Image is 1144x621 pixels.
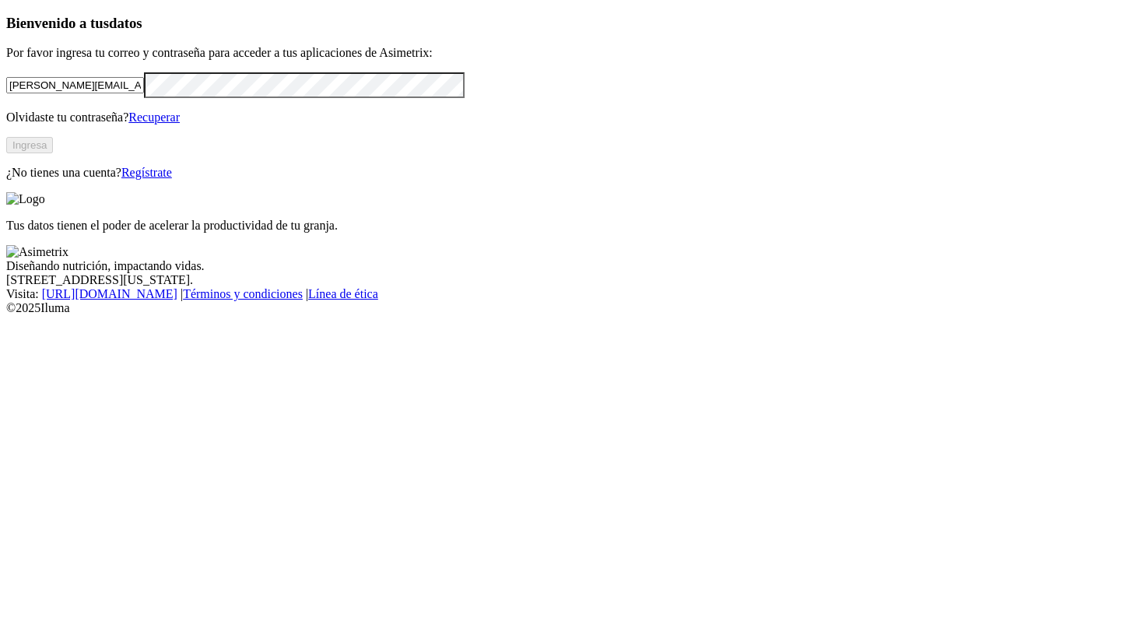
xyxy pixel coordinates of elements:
[6,111,1138,125] p: Olvidaste tu contraseña?
[128,111,180,124] a: Recuperar
[6,259,1138,273] div: Diseñando nutrición, impactando vidas.
[6,77,144,93] input: Tu correo
[6,192,45,206] img: Logo
[6,137,53,153] button: Ingresa
[6,219,1138,233] p: Tus datos tienen el poder de acelerar la productividad de tu granja.
[109,15,142,31] span: datos
[183,287,303,300] a: Términos y condiciones
[6,287,1138,301] div: Visita : | |
[6,166,1138,180] p: ¿No tienes una cuenta?
[6,245,68,259] img: Asimetrix
[308,287,378,300] a: Línea de ética
[6,273,1138,287] div: [STREET_ADDRESS][US_STATE].
[121,166,172,179] a: Regístrate
[6,301,1138,315] div: © 2025 Iluma
[42,287,177,300] a: [URL][DOMAIN_NAME]
[6,46,1138,60] p: Por favor ingresa tu correo y contraseña para acceder a tus aplicaciones de Asimetrix:
[6,15,1138,32] h3: Bienvenido a tus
